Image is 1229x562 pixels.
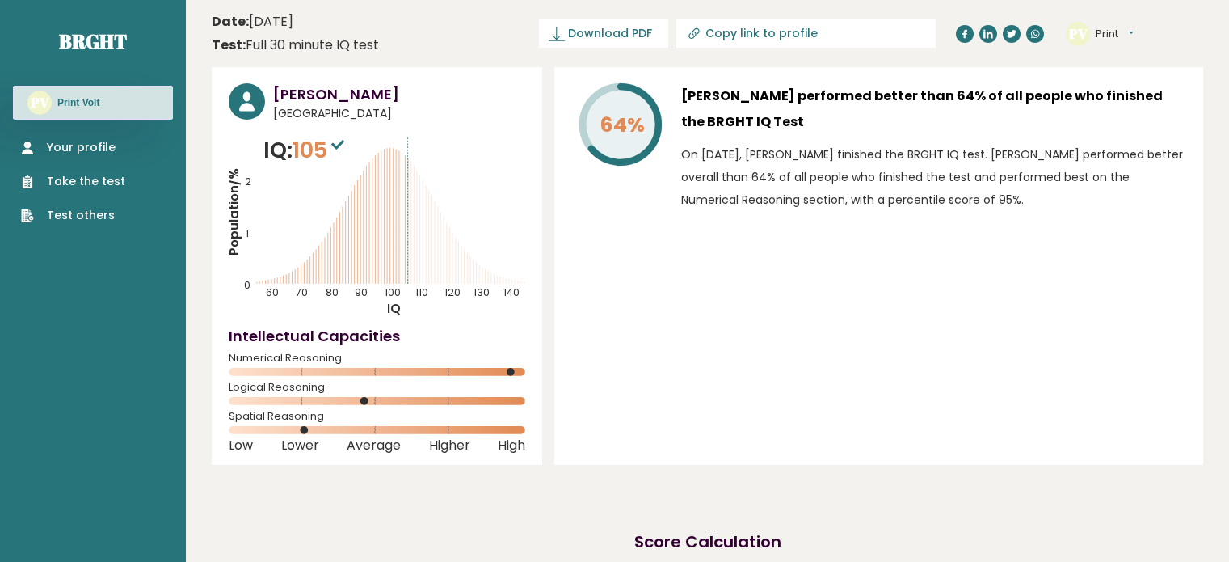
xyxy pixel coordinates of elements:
tspan: 120 [444,285,461,299]
h3: [PERSON_NAME] performed better than 64% of all people who finished the BRGHT IQ Test [681,83,1186,135]
a: Take the test [21,173,125,190]
a: Download PDF [539,19,668,48]
tspan: 90 [355,285,368,299]
tspan: IQ [387,300,401,317]
text: PV [1068,23,1088,42]
tspan: 110 [415,285,428,299]
span: Spatial Reasoning [229,413,525,420]
span: Lower [281,442,319,449]
a: Your profile [21,139,125,156]
time: [DATE] [212,12,293,32]
tspan: 100 [385,285,401,299]
span: Low [229,442,253,449]
b: Test: [212,36,246,54]
span: Average [347,442,401,449]
button: Print [1096,26,1134,42]
div: Full 30 minute IQ test [212,36,379,55]
span: Higher [429,442,470,449]
p: IQ: [263,134,348,167]
a: Brght [59,28,127,54]
span: Numerical Reasoning [229,355,525,361]
h3: [PERSON_NAME] [273,83,525,105]
tspan: 70 [296,285,308,299]
p: On [DATE], [PERSON_NAME] finished the BRGHT IQ test. [PERSON_NAME] performed better overall than ... [681,143,1186,211]
span: Download PDF [568,25,652,42]
h3: Print Volt [57,96,99,109]
tspan: 0 [244,278,250,292]
a: Test others [21,207,125,224]
tspan: 60 [267,285,280,299]
h2: Score Calculation [634,530,781,554]
tspan: 2 [245,175,251,188]
tspan: 140 [503,285,520,299]
tspan: 64% [600,111,645,139]
tspan: 80 [326,285,339,299]
span: Logical Reasoning [229,384,525,391]
b: Date: [212,12,249,31]
span: [GEOGRAPHIC_DATA] [273,105,525,122]
tspan: 130 [474,285,490,299]
span: 105 [293,135,348,165]
tspan: 1 [246,226,249,240]
tspan: Population/% [225,168,242,256]
span: High [498,442,525,449]
h4: Intellectual Capacities [229,325,525,347]
text: PV [30,93,49,112]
